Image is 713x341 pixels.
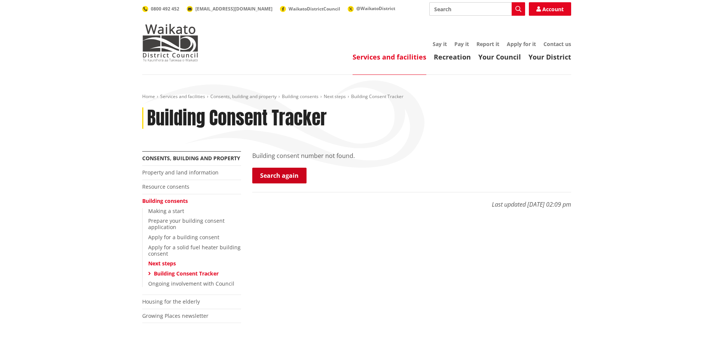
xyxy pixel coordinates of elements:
[160,93,205,100] a: Services and facilities
[433,40,447,48] a: Say it
[529,2,571,16] a: Account
[195,6,272,12] span: [EMAIL_ADDRESS][DOMAIN_NAME]
[252,192,571,209] p: Last updated [DATE] 02:09 pm
[142,24,198,61] img: Waikato District Council - Te Kaunihera aa Takiwaa o Waikato
[148,280,234,287] a: Ongoing involvement with Council
[142,197,188,204] a: Building consents
[353,52,426,61] a: Services and facilities
[148,244,241,257] a: Apply for a solid fuel heater building consent​
[507,40,536,48] a: Apply for it
[528,52,571,61] a: Your District
[148,234,219,241] a: Apply for a building consent
[142,169,219,176] a: Property and land information
[356,5,395,12] span: @WaikatoDistrict
[187,6,272,12] a: [EMAIL_ADDRESS][DOMAIN_NAME]
[351,93,403,100] span: Building Consent Tracker
[142,6,179,12] a: 0800 492 452
[434,52,471,61] a: Recreation
[280,6,340,12] a: WaikatoDistrictCouncil
[429,2,525,16] input: Search input
[142,93,155,100] a: Home
[142,183,189,190] a: Resource consents
[148,207,184,214] a: Making a start
[348,5,395,12] a: @WaikatoDistrict
[142,312,208,319] a: Growing Places newsletter
[142,155,240,162] a: Consents, building and property
[142,94,571,100] nav: breadcrumb
[543,40,571,48] a: Contact us
[142,298,200,305] a: Housing for the elderly
[252,151,571,160] p: Building consent number not found.
[478,52,521,61] a: Your Council
[282,93,319,100] a: Building consents
[151,6,179,12] span: 0800 492 452
[210,93,277,100] a: Consents, building and property
[252,168,307,183] a: Search again
[147,107,327,129] h1: Building Consent Tracker
[154,270,219,277] a: Building Consent Tracker
[148,260,176,267] a: Next steps
[476,40,499,48] a: Report it
[289,6,340,12] span: WaikatoDistrictCouncil
[454,40,469,48] a: Pay it
[324,93,346,100] a: Next steps
[148,217,225,231] a: Prepare your building consent application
